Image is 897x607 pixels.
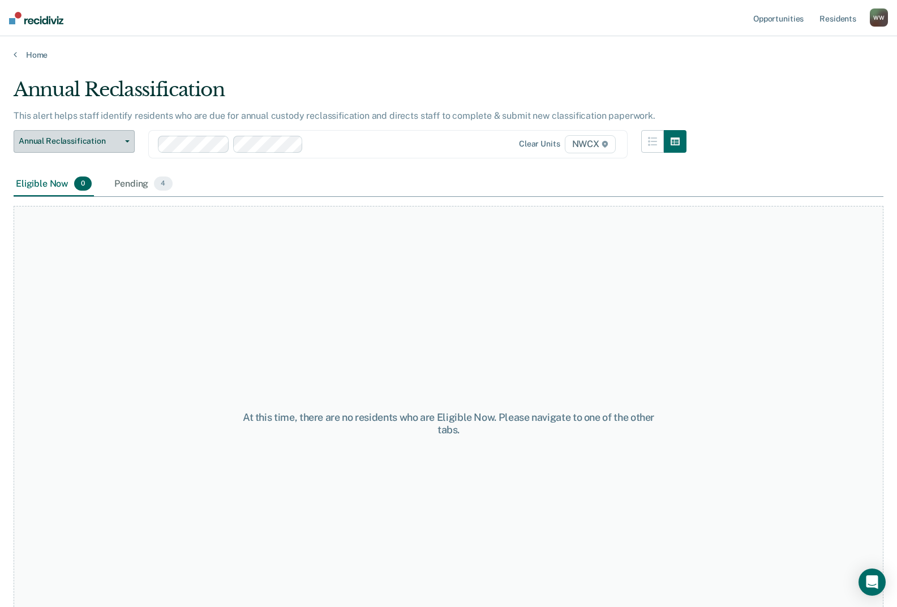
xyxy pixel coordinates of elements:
[231,411,666,436] div: At this time, there are no residents who are Eligible Now. Please navigate to one of the other tabs.
[14,130,135,153] button: Annual Reclassification
[9,12,63,24] img: Recidiviz
[112,172,174,197] div: Pending4
[870,8,888,27] div: W W
[74,176,92,191] span: 0
[565,135,616,153] span: NWCX
[859,569,886,596] div: Open Intercom Messenger
[154,176,172,191] span: 4
[14,50,883,60] a: Home
[14,172,94,197] div: Eligible Now0
[870,8,888,27] button: WW
[14,110,655,121] p: This alert helps staff identify residents who are due for annual custody reclassification and dir...
[14,78,686,110] div: Annual Reclassification
[519,139,560,149] div: Clear units
[19,136,121,146] span: Annual Reclassification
